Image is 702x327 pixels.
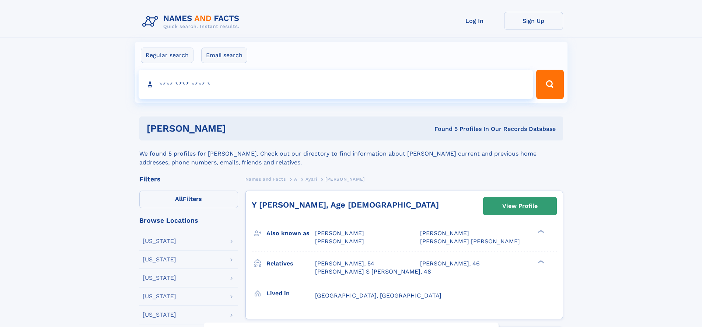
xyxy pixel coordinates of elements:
[315,292,441,299] span: [GEOGRAPHIC_DATA], [GEOGRAPHIC_DATA]
[536,229,545,234] div: ❯
[139,70,533,99] input: search input
[266,227,315,240] h3: Also known as
[201,48,247,63] label: Email search
[139,12,245,32] img: Logo Names and Facts
[141,48,193,63] label: Regular search
[139,176,238,182] div: Filters
[266,287,315,300] h3: Lived in
[325,177,365,182] span: [PERSON_NAME]
[420,260,480,268] a: [PERSON_NAME], 46
[504,12,563,30] a: Sign Up
[143,275,176,281] div: [US_STATE]
[139,191,238,208] label: Filters
[536,259,545,264] div: ❯
[294,174,297,184] a: A
[483,197,556,215] a: View Profile
[252,200,439,209] a: Y [PERSON_NAME], Age [DEMOGRAPHIC_DATA]
[143,293,176,299] div: [US_STATE]
[420,230,469,237] span: [PERSON_NAME]
[266,257,315,270] h3: Relatives
[330,125,556,133] div: Found 5 Profiles In Our Records Database
[143,257,176,262] div: [US_STATE]
[502,198,538,215] div: View Profile
[305,177,317,182] span: Ayari
[315,238,364,245] span: [PERSON_NAME]
[315,268,431,276] a: [PERSON_NAME] S [PERSON_NAME], 48
[147,124,330,133] h1: [PERSON_NAME]
[294,177,297,182] span: A
[420,238,520,245] span: [PERSON_NAME] [PERSON_NAME]
[536,70,563,99] button: Search Button
[139,140,563,167] div: We found 5 profiles for [PERSON_NAME]. Check out our directory to find information about [PERSON_...
[445,12,504,30] a: Log In
[315,230,364,237] span: [PERSON_NAME]
[143,312,176,318] div: [US_STATE]
[139,217,238,224] div: Browse Locations
[245,174,286,184] a: Names and Facts
[175,195,183,202] span: All
[315,260,374,268] a: [PERSON_NAME], 54
[305,174,317,184] a: Ayari
[143,238,176,244] div: [US_STATE]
